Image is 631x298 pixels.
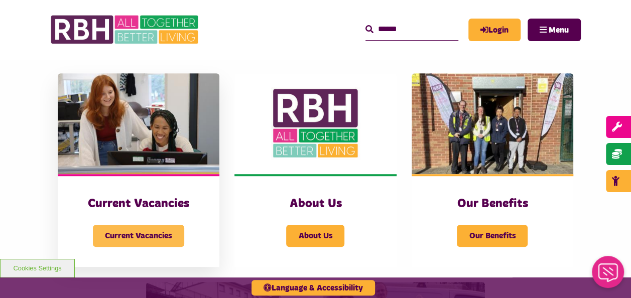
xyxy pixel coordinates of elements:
[412,73,573,267] a: Our Benefits Our Benefits
[432,196,553,212] h3: Our Benefits
[586,253,631,298] iframe: Netcall Web Assistant for live chat
[58,73,219,174] img: IMG 1470
[50,10,201,49] img: RBH
[457,225,528,247] span: Our Benefits
[468,19,521,41] a: MyRBH
[251,280,375,295] button: Language & Accessibility
[365,19,458,40] input: Search
[234,73,396,174] img: RBH Logo Social Media 480X360 (1)
[58,73,219,267] a: Current Vacancies Current Vacancies
[78,196,199,212] h3: Current Vacancies
[412,73,573,174] img: Dropinfreehold2
[549,26,569,34] span: Menu
[93,225,184,247] span: Current Vacancies
[528,19,581,41] button: Navigation
[255,196,376,212] h3: About Us
[234,73,396,267] a: About Us About Us
[286,225,344,247] span: About Us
